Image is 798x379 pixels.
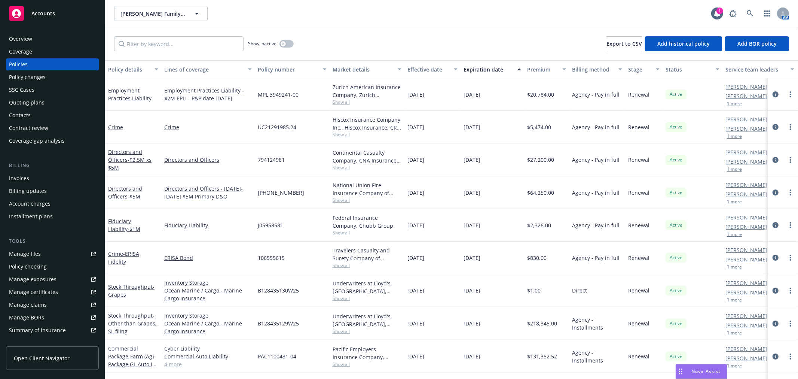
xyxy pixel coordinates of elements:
[725,6,740,21] a: Report a Bug
[407,66,449,73] div: Effective date
[333,361,401,367] span: Show all
[771,253,780,262] a: circleInformation
[669,320,684,327] span: Active
[725,181,767,189] a: [PERSON_NAME]
[727,232,742,237] button: 1 more
[9,33,32,45] div: Overview
[527,319,557,327] span: $218,345.00
[164,123,252,131] a: Crime
[6,172,99,184] a: Invoices
[9,109,31,121] div: Contacts
[676,364,685,379] div: Drag to move
[164,312,252,319] a: Inventory Storage
[6,162,99,169] div: Billing
[108,124,123,131] a: Crime
[725,115,767,123] a: [PERSON_NAME]
[258,156,285,164] span: 794124981
[727,134,742,139] button: 1 more
[6,84,99,96] a: SSC Cases
[6,248,99,260] a: Manage files
[786,90,795,99] a: more
[108,66,150,73] div: Policy details
[9,122,48,134] div: Contract review
[771,286,780,295] a: circleInformation
[6,3,99,24] a: Accounts
[669,157,684,163] span: Active
[572,221,620,229] span: Agency - Pay in full
[31,10,55,16] span: Accounts
[6,312,99,324] a: Manage BORs
[628,91,649,98] span: Renewal
[569,60,625,78] button: Billing method
[725,312,767,320] a: [PERSON_NAME]
[120,10,185,18] span: [PERSON_NAME] Family Wines, Inc.
[330,60,404,78] button: Market details
[6,286,99,298] a: Manage certificates
[114,6,208,21] button: [PERSON_NAME] Family Wines, Inc.
[727,331,742,335] button: 1 more
[727,364,742,368] button: 1 more
[727,167,742,172] button: 1 more
[407,221,424,229] span: [DATE]
[108,250,139,265] a: Crime
[108,283,155,298] span: - Grapes
[464,189,480,197] span: [DATE]
[14,354,70,362] span: Open Client Navigator
[6,71,99,83] a: Policy changes
[572,254,620,262] span: Agency - Pay in full
[333,149,401,164] div: Continental Casualty Company, CNA Insurance, CRC Group
[333,312,401,328] div: Underwriters at Lloyd's, [GEOGRAPHIC_DATA], [PERSON_NAME] of [GEOGRAPHIC_DATA]
[333,181,401,197] div: National Union Fire Insurance Company of [GEOGRAPHIC_DATA], [GEOGRAPHIC_DATA], AIG, CRC Group
[108,353,157,376] span: - Farm (Ag) Package GL Auto IM POLL
[527,189,554,197] span: $64,250.00
[6,122,99,134] a: Contract review
[9,71,46,83] div: Policy changes
[164,221,252,229] a: Fiduciary Liability
[737,40,777,47] span: Add BOR policy
[725,354,767,362] a: [PERSON_NAME]
[676,364,727,379] button: Nova Assist
[9,135,65,147] div: Coverage gap analysis
[6,46,99,58] a: Coverage
[527,286,541,294] span: $1.00
[722,60,797,78] button: Service team leaders
[464,123,480,131] span: [DATE]
[164,286,252,302] a: Ocean Marine / Cargo - Marine Cargo Insurance
[333,246,401,262] div: Travelers Casualty and Surety Company of America, Travelers Insurance
[572,316,622,331] span: Agency - Installments
[333,164,401,171] span: Show all
[407,189,424,197] span: [DATE]
[464,319,480,327] span: [DATE]
[669,222,684,228] span: Active
[258,221,283,229] span: J05958581
[771,319,780,328] a: circleInformation
[407,254,424,262] span: [DATE]
[9,185,47,197] div: Billing updates
[9,248,41,260] div: Manage files
[669,254,684,261] span: Active
[527,221,551,229] span: $2,326.00
[108,345,157,376] a: Commercial Package
[527,91,554,98] span: $20,784.00
[9,84,34,96] div: SSC Cases
[407,91,424,98] span: [DATE]
[333,295,401,301] span: Show all
[6,185,99,197] a: Billing updates
[527,156,554,164] span: $27,200.00
[669,353,684,360] span: Active
[258,189,304,197] span: [PHONE_NUMBER]
[527,352,557,360] span: $131,352.52
[407,123,424,131] span: [DATE]
[108,156,152,171] span: - $2.5M xs $5M
[164,352,252,360] a: Commercial Auto Liability
[6,324,99,336] a: Summary of insurance
[6,299,99,311] a: Manage claims
[128,193,140,200] span: - $5M
[6,97,99,109] a: Quoting plans
[9,46,32,58] div: Coverage
[727,200,742,204] button: 1 more
[786,188,795,197] a: more
[725,223,767,231] a: [PERSON_NAME]
[572,189,620,197] span: Agency - Pay in full
[725,125,767,133] a: [PERSON_NAME]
